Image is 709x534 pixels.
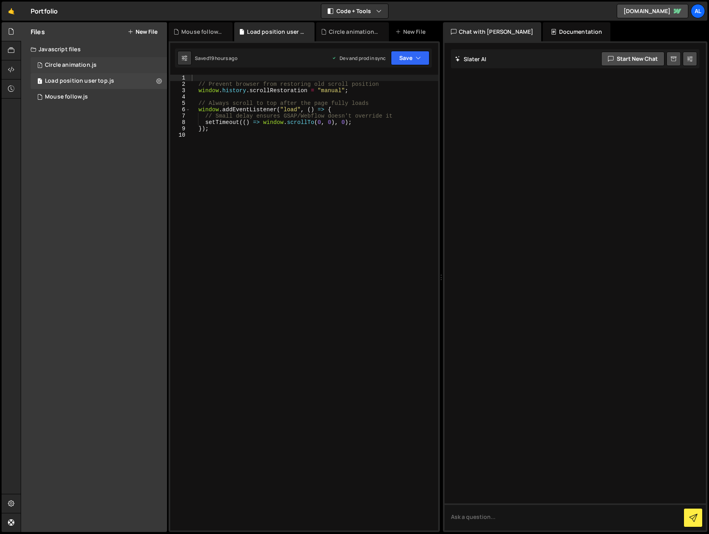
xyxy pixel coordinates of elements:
[443,22,542,41] div: Chat with [PERSON_NAME]
[31,89,167,105] div: 16520/44871.js
[170,81,190,87] div: 2
[329,28,379,36] div: Circle animation.js
[45,62,97,69] div: Circle animation.js
[128,29,157,35] button: New File
[391,51,429,65] button: Save
[181,28,223,36] div: Mouse follow.js
[209,55,237,62] div: 19 hours ago
[31,57,167,73] div: 16520/44831.js
[691,4,705,18] a: Al
[455,55,487,63] h2: Slater AI
[195,55,237,62] div: Saved
[601,52,664,66] button: Start new chat
[2,2,21,21] a: 🤙
[170,106,190,113] div: 6
[170,87,190,94] div: 3
[617,4,688,18] a: [DOMAIN_NAME]
[543,22,610,41] div: Documentation
[321,4,388,18] button: Code + Tools
[45,93,88,101] div: Mouse follow.js
[170,75,190,81] div: 1
[170,126,190,132] div: 9
[332,55,386,62] div: Dev and prod in sync
[31,73,167,89] div: 16520/44834.js
[170,132,190,138] div: 10
[170,113,190,119] div: 7
[170,119,190,126] div: 8
[170,94,190,100] div: 4
[31,6,58,16] div: Portfolio
[31,27,45,36] h2: Files
[247,28,305,36] div: Load position user top.js
[37,79,42,85] span: 1
[21,41,167,57] div: Javascript files
[170,100,190,106] div: 5
[395,28,429,36] div: New File
[45,77,114,85] div: Load position user top.js
[37,63,42,69] span: 1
